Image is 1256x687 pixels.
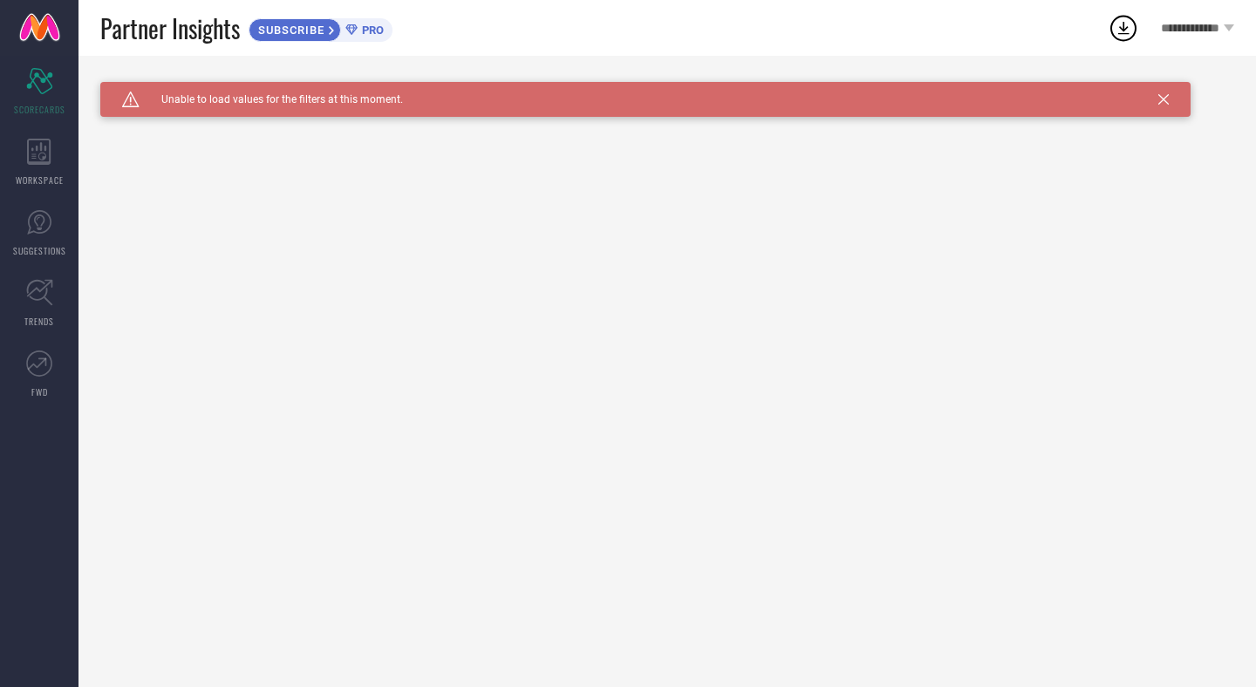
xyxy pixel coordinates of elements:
[249,24,329,37] span: SUBSCRIBE
[100,10,240,46] span: Partner Insights
[249,14,392,42] a: SUBSCRIBEPRO
[358,24,384,37] span: PRO
[14,103,65,116] span: SCORECARDS
[140,93,403,105] span: Unable to load values for the filters at this moment.
[31,385,48,398] span: FWD
[1108,12,1139,44] div: Open download list
[16,173,64,187] span: WORKSPACE
[24,315,54,328] span: TRENDS
[100,82,1234,96] div: Unable to load filters at this moment. Please try later.
[13,244,66,257] span: SUGGESTIONS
